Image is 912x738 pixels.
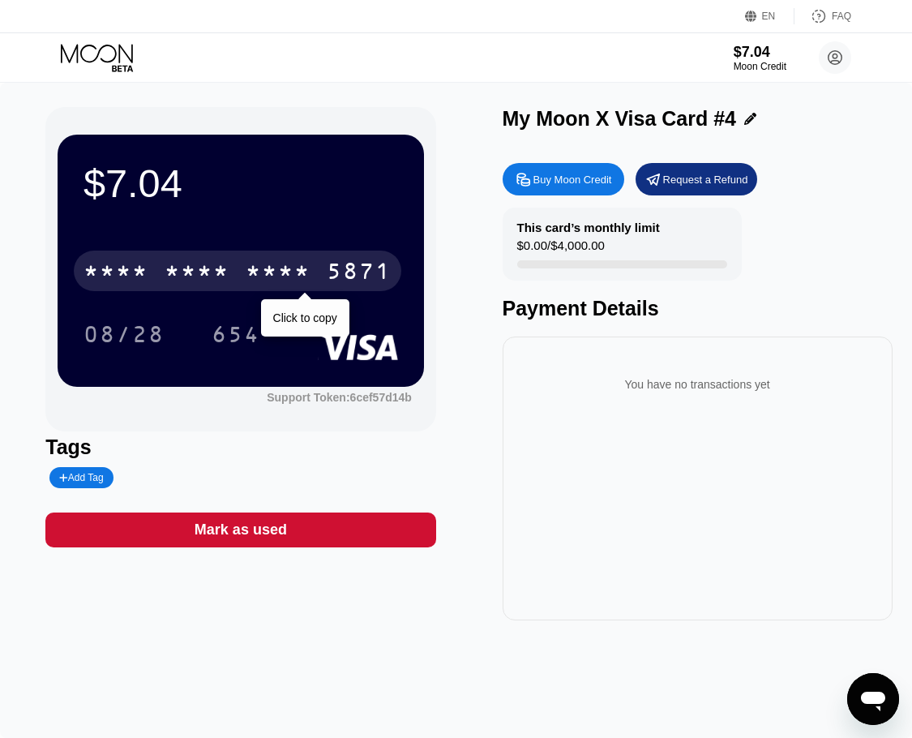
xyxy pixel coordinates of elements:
[45,513,435,547] div: Mark as used
[663,173,748,187] div: Request a Refund
[517,221,660,234] div: This card’s monthly limit
[533,173,612,187] div: Buy Moon Credit
[273,311,337,324] div: Click to copy
[49,467,113,488] div: Add Tag
[516,362,880,407] div: You have no transactions yet
[45,436,435,459] div: Tags
[517,238,605,260] div: $0.00 / $4,000.00
[503,297,893,320] div: Payment Details
[734,44,786,61] div: $7.04
[59,472,103,483] div: Add Tag
[503,163,624,195] div: Buy Moon Credit
[745,8,794,24] div: EN
[267,391,412,404] div: Support Token: 6cef57d14b
[847,673,899,725] iframe: Button to launch messaging window
[734,44,786,72] div: $7.04Moon Credit
[734,61,786,72] div: Moon Credit
[71,314,177,354] div: 08/28
[195,521,287,539] div: Mark as used
[327,260,392,286] div: 5871
[199,314,272,354] div: 654
[636,163,757,195] div: Request a Refund
[832,11,851,22] div: FAQ
[794,8,851,24] div: FAQ
[503,107,737,131] div: My Moon X Visa Card #4
[83,324,165,350] div: 08/28
[267,391,412,404] div: Support Token:6cef57d14b
[83,161,398,206] div: $7.04
[762,11,776,22] div: EN
[212,324,260,350] div: 654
